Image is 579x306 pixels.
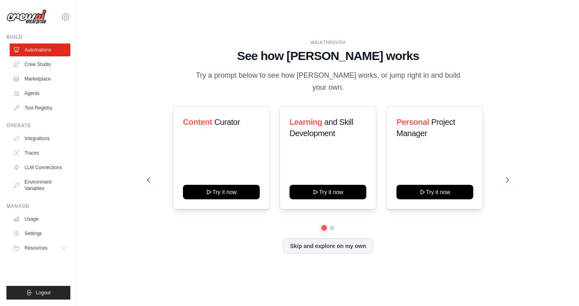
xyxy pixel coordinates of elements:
button: Try it now [396,185,473,199]
h1: See how [PERSON_NAME] works [147,49,509,63]
a: Integrations [10,132,70,145]
span: Learning [289,118,322,126]
button: Skip and explore on my own [283,238,373,254]
div: WALKTHROUGH [147,39,509,45]
a: Environment Variables [10,176,70,195]
button: Logout [6,286,70,300]
div: Build [6,34,70,40]
a: Tool Registry [10,101,70,114]
a: Automations [10,43,70,56]
span: Logout [36,289,51,296]
a: Crew Studio [10,58,70,71]
button: Resources [10,242,70,254]
a: Traces [10,147,70,159]
a: Settings [10,227,70,240]
a: Marketplace [10,72,70,85]
div: Operate [6,122,70,129]
button: Try it now [289,185,366,199]
span: Curator [214,118,240,126]
span: Personal [396,118,429,126]
a: Usage [10,213,70,225]
span: Project Manager [396,118,455,138]
span: Resources [25,245,47,251]
span: Content [183,118,212,126]
span: and Skill Development [289,118,353,138]
img: Logo [6,9,47,25]
button: Try it now [183,185,260,199]
a: Agents [10,87,70,100]
a: LLM Connections [10,161,70,174]
div: Manage [6,203,70,209]
p: Try a prompt below to see how [PERSON_NAME] works, or jump right in and build your own. [193,70,463,93]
